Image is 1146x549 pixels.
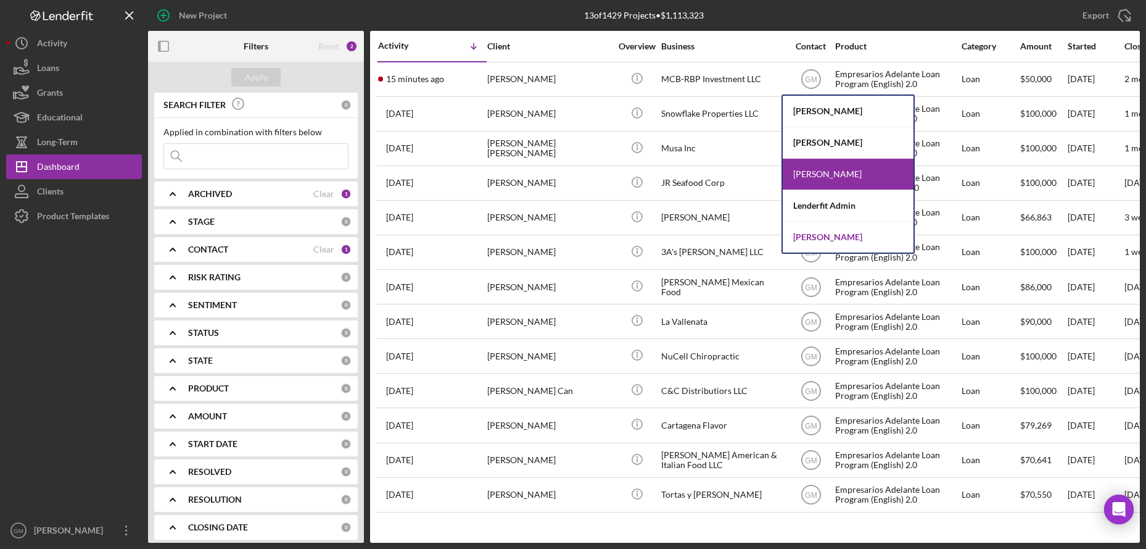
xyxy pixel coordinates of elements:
time: 2025-05-23 20:36 [386,455,413,465]
div: $90,000 [1020,305,1066,338]
div: Dashboard [37,154,80,182]
div: Contact [788,41,834,51]
div: [DATE] [1068,340,1123,372]
div: 1 [340,244,352,255]
div: Loan [962,201,1019,234]
div: Applied in combination with filters below [163,127,348,137]
div: Amount [1020,41,1066,51]
div: NuCell Chiropractic [661,340,785,372]
div: Long-Term [37,130,78,157]
b: RESOLVED [188,467,231,477]
div: Educational [37,105,83,133]
div: [DATE] [1068,305,1123,338]
div: Product [835,41,958,51]
div: JR Seafood Corp [661,167,785,199]
div: Empresarios Adelante Loan Program (English) 2.0 [835,374,958,407]
div: [DATE] [1068,167,1123,199]
div: $100,000 [1020,340,1066,372]
div: 0 [340,216,352,227]
div: MCB-RBP Investment LLC [661,63,785,96]
button: Educational [6,105,142,130]
div: 0 [340,522,352,533]
div: Client [487,41,611,51]
b: ARCHIVED [188,189,232,199]
div: Activity [378,41,432,51]
div: 0 [340,383,352,394]
time: 2025-06-29 23:06 [386,351,413,361]
div: Open Intercom Messenger [1104,495,1134,524]
div: [PERSON_NAME] [783,96,913,127]
div: $100,000 [1020,374,1066,407]
div: Empresarios Adelante Loan Program (English) 2.0 [835,305,958,338]
b: CONTACT [188,245,228,254]
text: GM [805,75,817,84]
button: Product Templates [6,204,142,228]
button: Grants [6,80,142,105]
div: Loan [962,132,1019,165]
div: 2 [345,40,358,52]
div: 0 [340,355,352,366]
button: GM[PERSON_NAME] [6,518,142,543]
div: Empresarios Adelante Loan Program (English) 2.0 [835,63,958,96]
div: [DATE] [1068,98,1123,130]
b: PRODUCT [188,383,229,393]
div: 0 [340,327,352,338]
b: STAGE [188,217,215,227]
div: Loan [962,63,1019,96]
div: Loan [962,236,1019,269]
text: GM [14,527,23,534]
button: Loans [6,56,142,80]
div: 0 [340,494,352,505]
div: [PERSON_NAME] Can [487,374,611,407]
div: [PERSON_NAME] [661,201,785,234]
text: GM [805,283,817,291]
div: Clear [313,189,334,199]
time: 2025-08-25 19:56 [386,143,413,153]
time: 2025-05-22 12:59 [386,490,413,500]
time: 2025-05-27 21:15 [386,421,413,430]
div: Lenderfit Admin [783,190,913,222]
div: $66,863 [1020,201,1066,234]
div: [PERSON_NAME] [487,409,611,442]
div: Empresarios Adelante Loan Program (English) 2.0 [835,270,958,303]
button: Apply [231,68,281,86]
div: [PERSON_NAME] [783,222,913,253]
text: GM [805,456,817,465]
time: 2025-07-25 02:09 [386,247,413,257]
div: Loan [962,479,1019,511]
button: Clients [6,179,142,204]
div: [PERSON_NAME] [487,270,611,303]
a: Dashboard [6,154,142,179]
div: [PERSON_NAME] [31,518,111,546]
b: STATE [188,356,213,366]
div: Export [1082,3,1109,28]
b: AMOUNT [188,411,227,421]
button: Export [1070,3,1140,28]
div: La Vallenata [661,305,785,338]
div: New Project [179,3,227,28]
div: [DATE] [1068,374,1123,407]
div: Business [661,41,785,51]
time: 2025-08-28 23:10 [386,74,444,84]
button: Activity [6,31,142,56]
div: [DATE] [1068,63,1123,96]
div: 0 [340,438,352,450]
div: Loan [962,270,1019,303]
div: Started [1068,41,1123,51]
a: Long-Term [6,130,142,154]
div: Grants [37,80,63,108]
text: GM [805,248,817,257]
div: [DATE] [1068,270,1123,303]
div: Loan [962,98,1019,130]
time: 2025-08-08 15:22 [386,212,413,222]
div: 0 [340,411,352,422]
div: Loan [962,340,1019,372]
div: [PERSON_NAME] [487,63,611,96]
div: $79,269 [1020,409,1066,442]
div: $100,000 [1020,98,1066,130]
time: 2025-07-18 16:57 [386,317,413,327]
